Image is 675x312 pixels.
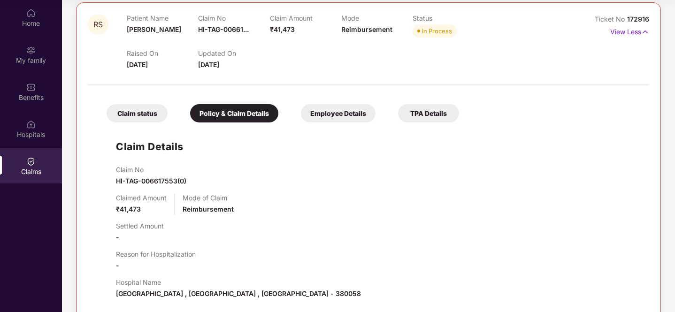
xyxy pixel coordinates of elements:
p: Hospital Name [116,278,361,286]
p: Mode [341,14,413,22]
p: Raised On [127,49,198,57]
span: 172916 [627,15,649,23]
span: [PERSON_NAME] [127,25,181,33]
img: svg+xml;base64,PHN2ZyBpZD0iSG9zcGl0YWxzIiB4bWxucz0iaHR0cDovL3d3dy53My5vcmcvMjAwMC9zdmciIHdpZHRoPS... [26,120,36,129]
p: Patient Name [127,14,198,22]
img: svg+xml;base64,PHN2ZyB4bWxucz0iaHR0cDovL3d3dy53My5vcmcvMjAwMC9zdmciIHdpZHRoPSIxNyIgaGVpZ2h0PSIxNy... [641,27,649,37]
p: Status [413,14,484,22]
div: Claim status [107,104,168,122]
p: Claim No [116,166,186,174]
div: In Process [422,26,452,36]
p: View Less [610,24,649,37]
img: svg+xml;base64,PHN2ZyBpZD0iQ2xhaW0iIHhtbG5zPSJodHRwOi8vd3d3LnczLm9yZy8yMDAwL3N2ZyIgd2lkdGg9IjIwIi... [26,157,36,166]
div: TPA Details [398,104,459,122]
h1: Claim Details [116,139,184,154]
span: HI-TAG-00661... [198,25,249,33]
span: [GEOGRAPHIC_DATA] , [GEOGRAPHIC_DATA] , [GEOGRAPHIC_DATA] - 380058 [116,289,361,297]
p: Reason for Hospitalization [116,250,196,258]
p: Settled Amount [116,222,164,230]
span: RS [93,21,103,29]
p: Updated On [198,49,269,57]
span: - [116,233,119,241]
span: - [116,261,119,269]
span: [DATE] [198,61,219,68]
img: svg+xml;base64,PHN2ZyB3aWR0aD0iMjAiIGhlaWdodD0iMjAiIHZpZXdCb3g9IjAgMCAyMCAyMCIgZmlsbD0ibm9uZSIgeG... [26,46,36,55]
div: Policy & Claim Details [190,104,278,122]
span: HI-TAG-006617553(0) [116,177,186,185]
p: Claim Amount [270,14,341,22]
span: Reimbursement [341,25,392,33]
span: ₹41,473 [270,25,295,33]
p: Claim No [198,14,269,22]
p: Mode of Claim [183,194,234,202]
p: Claimed Amount [116,194,167,202]
span: Ticket No [595,15,627,23]
div: Employee Details [301,104,376,122]
img: svg+xml;base64,PHN2ZyBpZD0iQmVuZWZpdHMiIHhtbG5zPSJodHRwOi8vd3d3LnczLm9yZy8yMDAwL3N2ZyIgd2lkdGg9Ij... [26,83,36,92]
img: svg+xml;base64,PHN2ZyBpZD0iSG9tZSIgeG1sbnM9Imh0dHA6Ly93d3cudzMub3JnLzIwMDAvc3ZnIiB3aWR0aD0iMjAiIG... [26,8,36,18]
span: [DATE] [127,61,148,68]
span: ₹41,473 [116,205,141,213]
span: Reimbursement [183,205,234,213]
